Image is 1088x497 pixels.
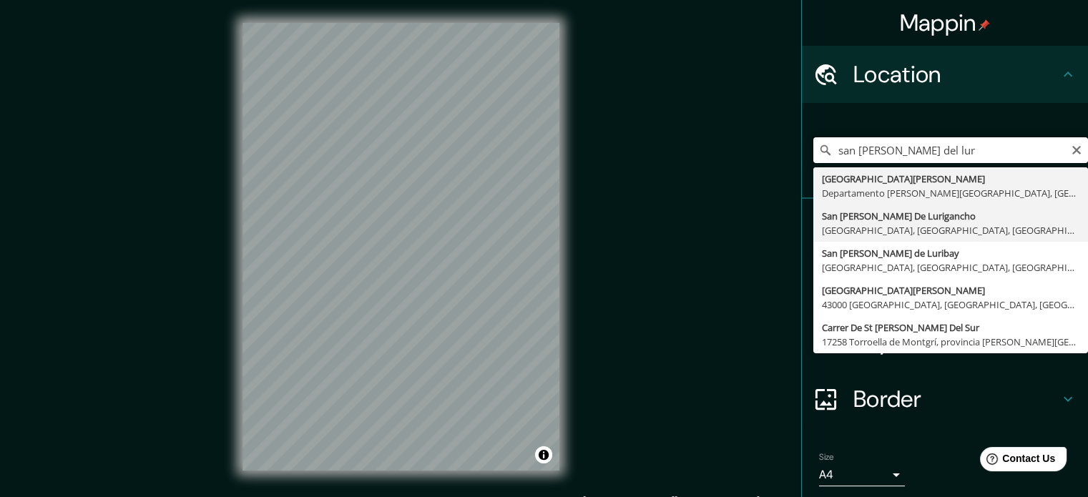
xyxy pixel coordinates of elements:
[822,283,1079,297] div: [GEOGRAPHIC_DATA][PERSON_NAME]
[813,137,1088,163] input: Pick your city or area
[822,320,1079,335] div: Carrer De St [PERSON_NAME] Del Sur
[802,199,1088,256] div: Pins
[802,370,1088,428] div: Border
[822,209,1079,223] div: San [PERSON_NAME] De Lurigancho
[822,260,1079,275] div: [GEOGRAPHIC_DATA], [GEOGRAPHIC_DATA], [GEOGRAPHIC_DATA]
[802,313,1088,370] div: Layout
[853,60,1059,89] h4: Location
[1071,142,1082,156] button: Clear
[535,446,552,463] button: Toggle attribution
[853,385,1059,413] h4: Border
[822,186,1079,200] div: Departamento [PERSON_NAME][GEOGRAPHIC_DATA], [GEOGRAPHIC_DATA]
[979,19,990,31] img: pin-icon.png
[802,256,1088,313] div: Style
[822,297,1079,312] div: 43000 [GEOGRAPHIC_DATA], [GEOGRAPHIC_DATA], [GEOGRAPHIC_DATA]
[900,9,991,37] h4: Mappin
[802,46,1088,103] div: Location
[822,223,1079,237] div: [GEOGRAPHIC_DATA], [GEOGRAPHIC_DATA], [GEOGRAPHIC_DATA]
[853,328,1059,356] h4: Layout
[819,451,834,463] label: Size
[822,335,1079,349] div: 17258 Torroella de Montgrí, provincia [PERSON_NAME][GEOGRAPHIC_DATA], [GEOGRAPHIC_DATA]
[242,23,559,471] canvas: Map
[822,246,1079,260] div: San [PERSON_NAME] de Luribay
[961,441,1072,481] iframe: Help widget launcher
[819,463,905,486] div: A4
[822,172,1079,186] div: [GEOGRAPHIC_DATA][PERSON_NAME]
